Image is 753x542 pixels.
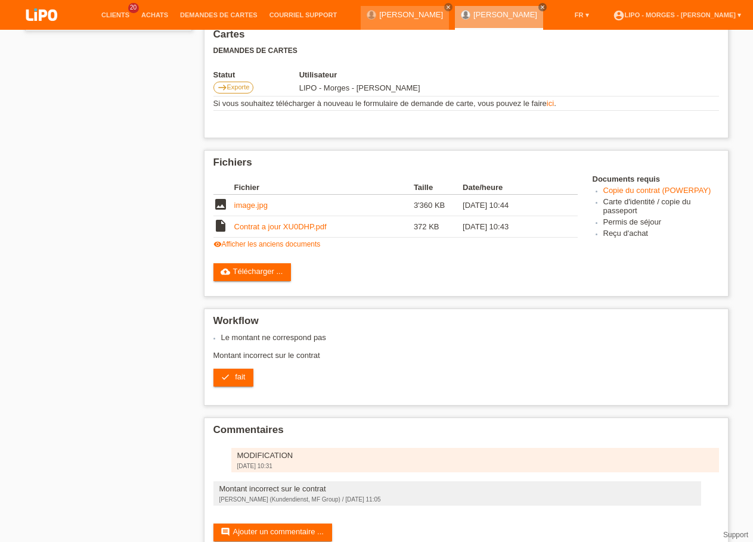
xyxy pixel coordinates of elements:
[414,195,463,216] td: 3'360 KB
[221,333,719,342] li: Le montant ne correspond pas
[547,99,554,108] a: ici
[221,527,230,537] i: comment
[12,24,72,33] a: LIPO pay
[379,10,443,19] a: [PERSON_NAME]
[213,157,719,175] h2: Fichiers
[95,11,135,18] a: Clients
[234,201,268,210] a: image.jpg
[414,216,463,238] td: 372 KB
[135,11,174,18] a: Achats
[538,3,547,11] a: close
[213,333,719,395] div: Montant incorrect sur le contrat
[213,263,292,281] a: cloud_uploadTélécharger ...
[473,10,537,19] a: [PERSON_NAME]
[299,83,420,92] span: 30.08.2025
[219,484,695,493] div: Montant incorrect sur le contrat
[445,4,451,10] i: close
[213,46,719,55] h3: Demandes de cartes
[219,496,695,503] div: [PERSON_NAME] (Kundendienst, MF Group) / [DATE] 11:05
[213,240,321,248] a: visibilityAfficher les anciens documents
[128,3,139,13] span: 20
[463,180,560,195] th: Date/heure
[213,96,719,111] td: Si vous souhaitez télécharger à nouveau le formulaire de demande de carte, vous pouvez le faire .
[213,315,719,333] h2: Workflow
[213,29,719,46] h2: Cartes
[593,175,719,183] h4: Documents requis
[213,70,299,79] th: Statut
[213,424,719,442] h2: Commentaires
[444,3,453,11] a: close
[603,197,719,217] li: Carte d'identité / copie du passeport
[607,11,747,18] a: account_circleLIPO - Morges - [PERSON_NAME] ▾
[723,531,748,539] a: Support
[213,369,254,387] a: check fait
[213,240,222,248] i: visibility
[218,83,227,92] i: east
[221,372,230,382] i: check
[227,83,250,91] span: Exporte
[264,11,343,18] a: Courriel Support
[234,180,414,195] th: Fichier
[540,4,546,10] i: close
[414,180,463,195] th: Taille
[213,524,332,541] a: commentAjouter un commentaire ...
[463,216,560,238] td: [DATE] 10:43
[237,451,713,460] div: MODIFICATION
[234,222,327,231] a: Contrat a jour XU0DHP.pdf
[237,463,713,469] div: [DATE] 10:31
[603,186,711,195] a: Copie du contrat (POWERPAY)
[213,219,228,233] i: insert_drive_file
[235,372,245,381] span: fait
[213,197,228,211] i: image
[569,11,595,18] a: FR ▾
[613,10,625,21] i: account_circle
[603,229,719,240] li: Reçu d'achat
[221,267,230,276] i: cloud_upload
[299,70,501,79] th: Utilisateur
[174,11,264,18] a: Demandes de cartes
[603,217,719,229] li: Permis de séjour
[463,195,560,216] td: [DATE] 10:44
